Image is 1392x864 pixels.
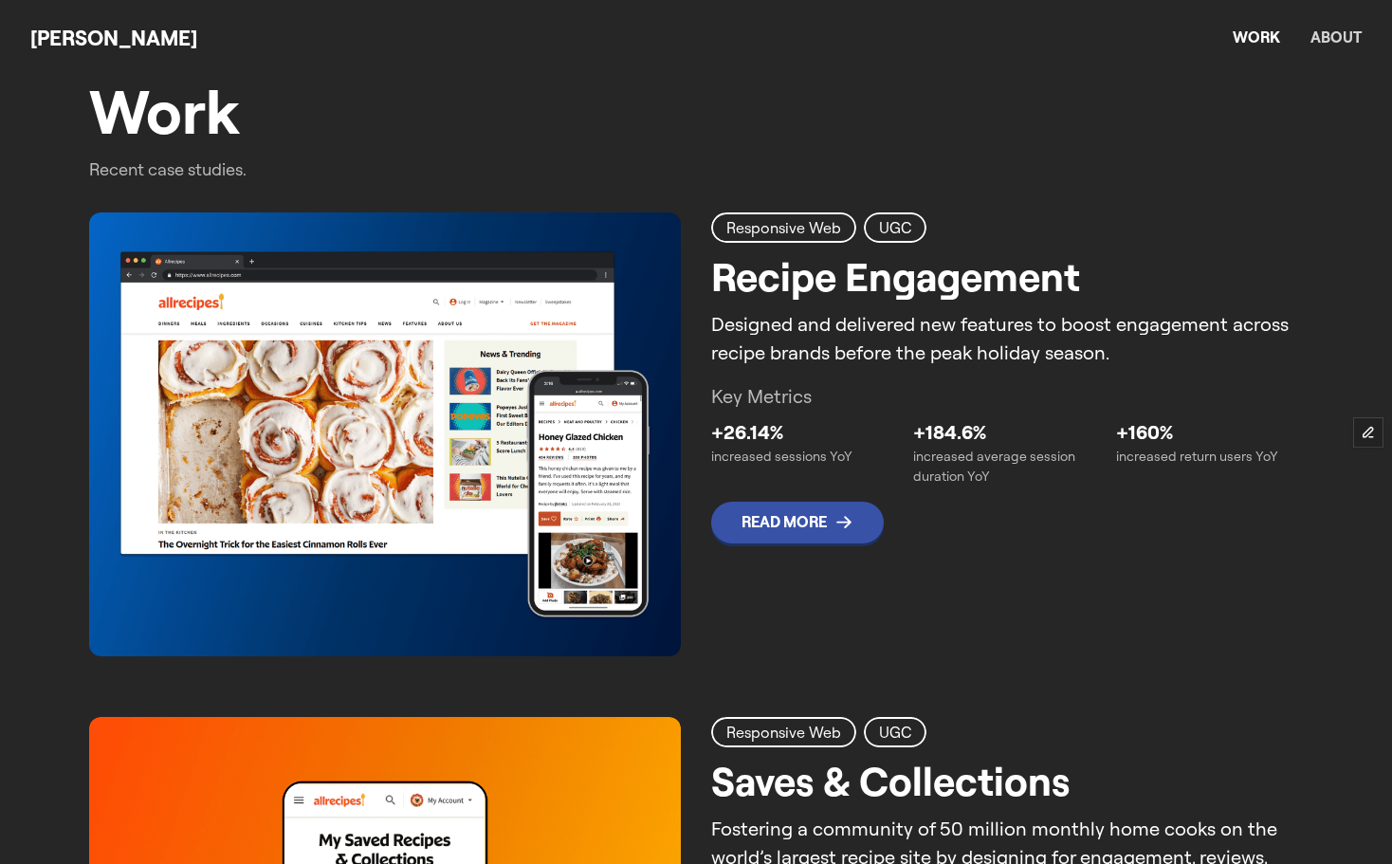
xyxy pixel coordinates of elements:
[711,247,1080,306] h2: Recipe Engagement
[726,216,841,239] h2: Responsive Web
[711,418,898,447] p: +26.14%
[742,513,827,531] p: Read More
[89,156,696,182] p: Recent case studies.
[726,721,841,744] h2: Responsive Web
[879,216,911,239] h2: UGC
[913,447,1100,487] p: increased average session duration YoY
[1310,28,1362,46] a: About
[711,310,1303,367] p: Designed and delivered new features to boost engagement across recipe brands before the peak holi...
[1233,28,1280,46] a: Work
[711,502,884,543] span: Read More
[89,76,239,149] h2: Work
[711,751,1071,811] h2: Saves & Collections
[879,721,911,744] h2: UGC
[1116,418,1303,447] p: +160%
[1354,418,1383,447] button: Edit Framer Content
[711,447,898,467] p: increased sessions YoY
[1116,447,1303,467] p: increased return users YoY
[30,25,197,51] a: [PERSON_NAME]
[913,418,1100,447] p: +184.6%
[711,382,1303,411] p: Key Metrics
[89,212,1303,656] a: Responsive WebUGCRecipe EngagementDesigned and delivered new features to boost engagement across ...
